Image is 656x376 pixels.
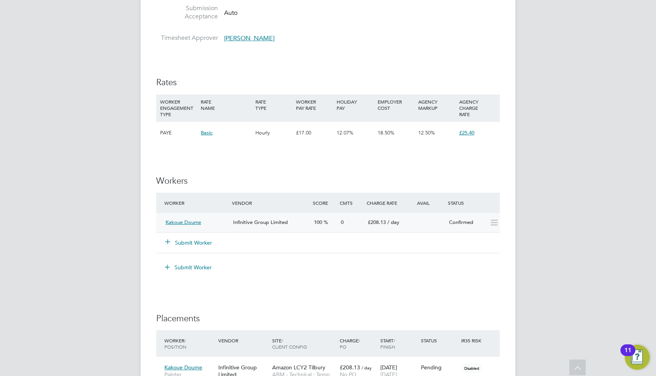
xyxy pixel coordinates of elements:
div: Pending [421,364,458,371]
span: 12.07% [337,129,353,136]
div: WORKER ENGAGEMENT TYPE [158,95,199,121]
div: Worker [162,333,216,354]
h3: Rates [156,77,500,88]
div: Confirmed [446,216,487,229]
span: 12.50% [418,129,435,136]
div: Site [270,333,338,354]
div: IR35 Risk [459,333,486,347]
label: Timesheet Approver [156,34,218,42]
span: £25.40 [459,129,474,136]
div: EMPLOYER COST [376,95,416,115]
div: Hourly [253,122,294,144]
span: Kakoue Doume [166,219,201,226]
div: Charge Rate [365,196,405,210]
span: / Finish [380,337,395,350]
div: AGENCY MARKUP [416,95,457,115]
span: / PO [340,337,360,350]
div: 11 [624,350,631,360]
div: Worker [162,196,230,210]
label: Submission Acceptance [156,4,218,21]
span: Infinitive Group Limited [233,219,288,226]
div: RATE NAME [199,95,253,115]
h3: Placements [156,313,500,324]
div: RATE TYPE [253,95,294,115]
span: Amazon LCY2 Tilbury [272,364,325,371]
span: £208.13 [340,364,360,371]
span: / day [387,219,399,226]
div: £17.00 [294,122,335,144]
button: Submit Worker [159,261,218,274]
div: Status [419,333,460,347]
div: Status [446,196,500,210]
span: 100 [314,219,322,226]
span: Basic [201,129,212,136]
div: PAYE [158,122,199,144]
span: / day [362,365,372,371]
span: [PERSON_NAME] [224,34,275,42]
div: WORKER PAY RATE [294,95,335,115]
span: 0 [341,219,344,226]
div: Vendor [216,333,270,347]
span: / Position [164,337,186,350]
a: Kakoue DoumePainterInfinitive Group LimitedAmazon LCY2 TilburyABM - Technical : Temp£208.13 / day... [162,360,500,366]
div: Charge [338,333,378,354]
div: Start [378,333,419,354]
span: 18.50% [378,129,394,136]
div: Score [311,196,338,210]
div: Vendor [230,196,311,210]
div: AGENCY CHARGE RATE [457,95,498,121]
span: / Client Config [272,337,307,350]
button: Submit Worker [166,239,212,247]
span: Kakoue Doume [164,364,202,371]
span: £208.13 [368,219,386,226]
button: Open Resource Center, 11 new notifications [625,345,650,370]
span: Auto [224,9,237,16]
div: Cmts [338,196,365,210]
div: HOLIDAY PAY [335,95,375,115]
h3: Workers [156,175,500,187]
span: Disabled [461,363,482,373]
div: Avail [405,196,446,210]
